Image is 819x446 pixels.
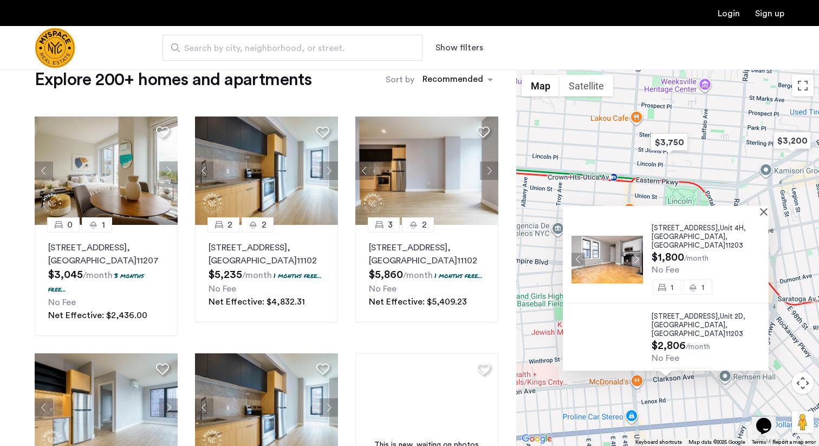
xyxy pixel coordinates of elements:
[48,311,147,320] span: Net Effective: $2,436.00
[652,313,720,320] span: [STREET_ADDRESS],
[422,218,427,231] span: 2
[159,398,178,417] button: Next apartment
[652,321,725,328] span: [GEOGRAPHIC_DATA]
[519,432,555,446] a: Open this area in Google Maps (opens a new window)
[369,285,396,293] span: No Fee
[671,283,673,290] span: 1
[688,439,745,445] span: Map data ©2025 Google
[83,271,113,280] sub: /month
[652,266,679,274] span: No Fee
[480,161,498,180] button: Next apartment
[435,41,483,54] button: Show or hide filters
[386,73,414,86] label: Sort by
[48,241,164,267] p: [STREET_ADDRESS] 11207
[35,28,75,68] img: logo
[195,398,213,417] button: Previous apartment
[571,253,585,266] button: Previous apartment
[792,372,814,394] button: Map camera controls
[184,42,392,55] span: Search by city, neighborhood, or street.
[195,161,213,180] button: Previous apartment
[227,218,232,231] span: 2
[35,117,178,225] img: 1997_638519001096654587.png
[652,340,686,351] span: $2,806
[35,398,53,417] button: Previous apartment
[355,161,374,180] button: Previous apartment
[369,269,403,280] span: $5,860
[571,324,643,371] img: Apartment photo
[720,224,746,231] span: Unit 4H,
[720,313,745,320] span: Unit 2D,
[652,252,684,263] span: $1,800
[35,69,311,91] h1: Explore 200+ homes and apartments
[421,73,483,88] div: Recommended
[752,438,766,446] a: Terms (opens in new tab)
[102,218,105,231] span: 1
[242,271,272,280] sub: /month
[274,271,322,280] p: 1 months free...
[629,253,643,266] button: Next apartment
[320,161,338,180] button: Next apartment
[772,438,816,446] a: Report a map error
[652,354,679,363] span: No Fee
[752,403,786,435] iframe: chat widget
[159,161,178,180] button: Next apartment
[769,128,815,153] div: $3,200
[209,298,305,306] span: Net Effective: $4,832.31
[652,224,720,231] span: [STREET_ADDRESS],
[792,411,814,433] button: Drag Pegman onto the map to open Street View
[652,233,727,249] span: , [GEOGRAPHIC_DATA]
[48,298,76,307] span: No Fee
[388,218,393,231] span: 3
[434,271,483,280] p: 1 months free...
[35,225,178,336] a: 01[STREET_ADDRESS], [GEOGRAPHIC_DATA]112073 months free...No FeeNet Effective: $2,436.00
[209,285,236,293] span: No Fee
[646,130,692,154] div: $3,750
[320,398,338,417] button: Next apartment
[701,283,704,290] span: 1
[686,343,710,351] sub: /month
[684,255,708,262] sub: /month
[522,75,560,96] button: Show street map
[209,241,324,267] p: [STREET_ADDRESS] 11102
[792,75,814,96] button: Toggle fullscreen view
[262,218,266,231] span: 2
[725,242,743,249] span: 11203
[762,208,770,215] button: Close
[369,298,467,306] span: Net Effective: $5,409.23
[652,321,727,337] span: , [GEOGRAPHIC_DATA]
[48,269,83,280] span: $3,045
[162,35,422,61] input: Apartment Search
[67,218,73,231] span: 0
[417,70,498,89] ng-select: sort-apartment
[195,225,338,322] a: 22[STREET_ADDRESS], [GEOGRAPHIC_DATA]111021 months free...No FeeNet Effective: $4,832.31
[755,9,784,18] a: Registration
[560,75,613,96] button: Show satellite imagery
[403,271,433,280] sub: /month
[571,235,643,283] img: Apartment photo
[725,330,743,337] span: 11203
[519,432,555,446] img: Google
[209,269,242,280] span: $5,235
[652,233,725,240] span: [GEOGRAPHIC_DATA]
[355,117,498,225] img: 1997_638519968069068022.png
[35,161,53,180] button: Previous apartment
[718,9,740,18] a: Login
[355,225,498,322] a: 32[STREET_ADDRESS], [GEOGRAPHIC_DATA]111021 months free...No FeeNet Effective: $5,409.23
[635,438,682,446] button: Keyboard shortcuts
[35,28,75,68] a: Cazamio Logo
[369,241,485,267] p: [STREET_ADDRESS] 11102
[195,117,338,225] img: 1997_638519968035243270.png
